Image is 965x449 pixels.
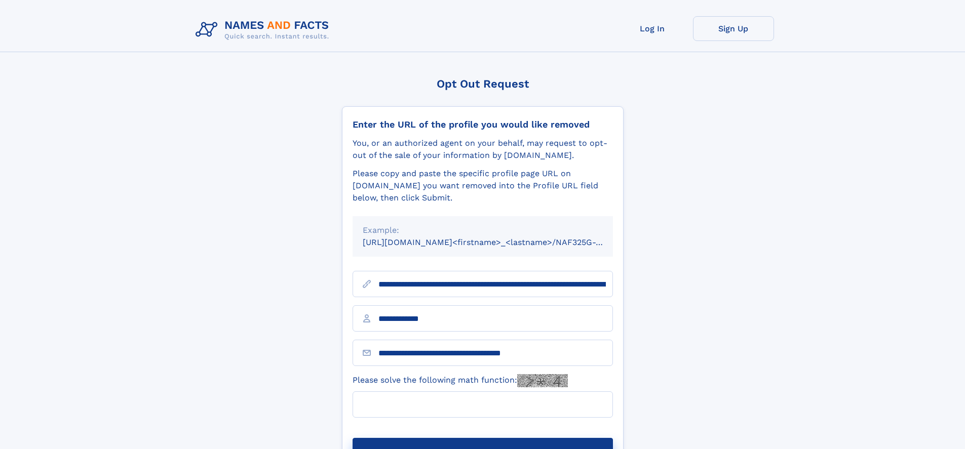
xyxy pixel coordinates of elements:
[342,77,624,90] div: Opt Out Request
[612,16,693,41] a: Log In
[353,374,568,387] label: Please solve the following math function:
[353,137,613,161] div: You, or an authorized agent on your behalf, may request to opt-out of the sale of your informatio...
[353,119,613,130] div: Enter the URL of the profile you would like removed
[353,168,613,204] div: Please copy and paste the specific profile page URL on [DOMAIN_NAME] you want removed into the Pr...
[191,16,337,44] img: Logo Names and Facts
[363,224,603,236] div: Example:
[693,16,774,41] a: Sign Up
[363,237,632,247] small: [URL][DOMAIN_NAME]<firstname>_<lastname>/NAF325G-xxxxxxxx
